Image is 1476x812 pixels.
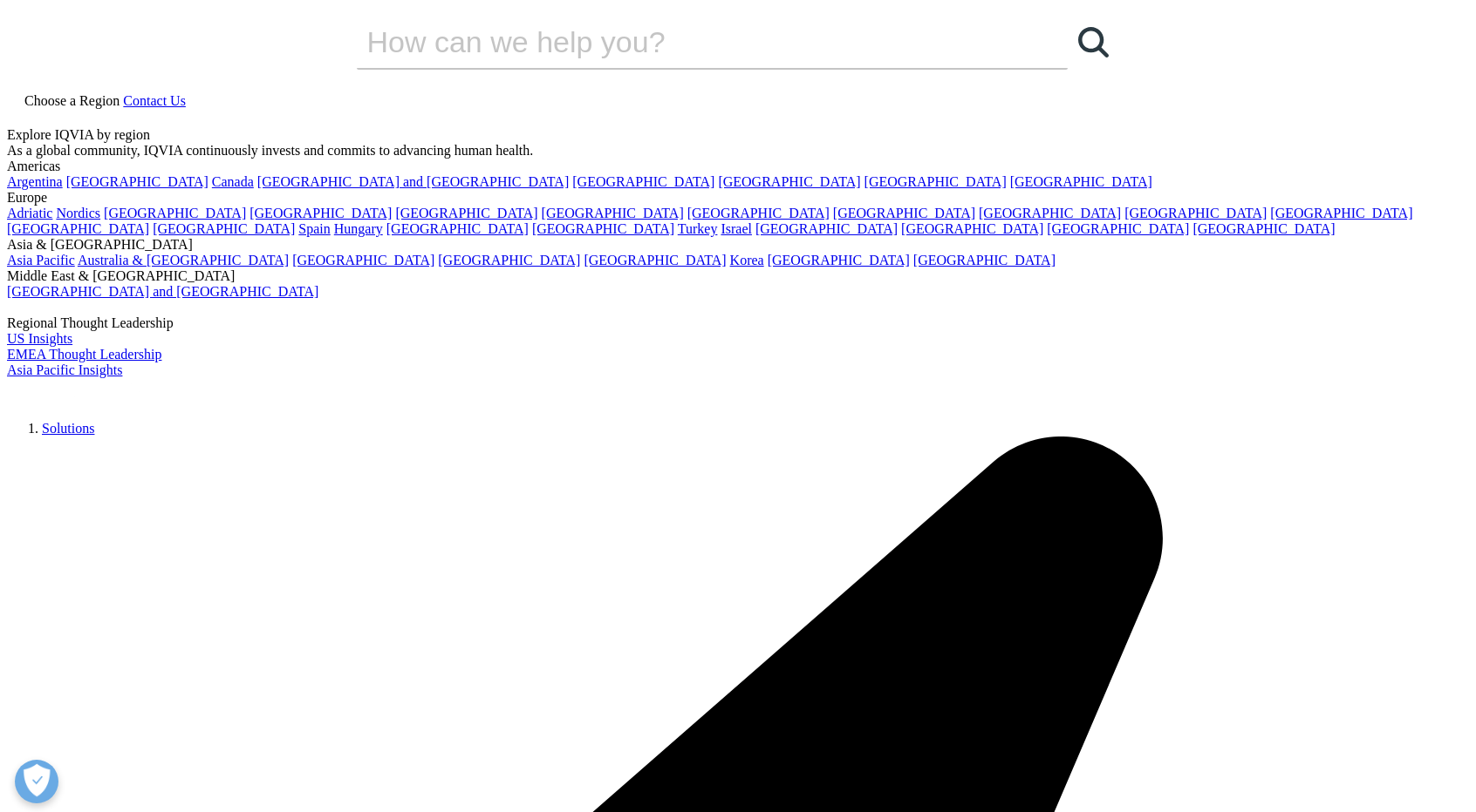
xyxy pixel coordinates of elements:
a: [GEOGRAPHIC_DATA] [386,221,529,236]
a: Contact Us [123,93,186,108]
a: [GEOGRAPHIC_DATA] [7,221,149,236]
a: [GEOGRAPHIC_DATA] [104,206,246,220]
a: [GEOGRAPHIC_DATA] [913,253,1056,267]
a: Australia & [GEOGRAPHIC_DATA] [78,253,289,267]
div: Middle East & [GEOGRAPHIC_DATA] [7,268,1469,284]
a: [GEOGRAPHIC_DATA] [1047,221,1189,236]
a: [GEOGRAPHIC_DATA] [1010,174,1152,189]
a: US Insights [7,331,72,346]
a: Israel [721,221,752,236]
a: Spain [298,221,330,236]
a: [GEOGRAPHIC_DATA] [153,221,295,236]
a: Korea [730,253,764,267]
button: 개방형 기본 설정 [15,760,58,803]
div: Explore IQVIA by region [7,127,1469,143]
a: EMEA Thought Leadership [7,347,161,362]
a: [GEOGRAPHIC_DATA] [572,174,714,189]
div: Asia & [GEOGRAPHIC_DATA] [7,237,1469,253]
span: Choose a Region [24,93,120,108]
a: Argentina [7,174,63,189]
a: Turkey [678,221,718,236]
img: IQVIA Healthcare Information Technology and Pharma Clinical Research Company [7,378,147,403]
a: Canada [212,174,254,189]
a: Nordics [56,206,100,220]
a: [GEOGRAPHIC_DATA] [292,253,434,267]
a: [GEOGRAPHIC_DATA] [718,174,860,189]
a: [GEOGRAPHIC_DATA] [1124,206,1267,220]
a: [GEOGRAPHIC_DATA] [438,253,580,267]
input: Search [357,16,1018,68]
div: Europe [7,190,1469,206]
div: Regional Thought Leadership [7,315,1469,331]
a: [GEOGRAPHIC_DATA] [901,221,1043,236]
a: [GEOGRAPHIC_DATA] [66,174,208,189]
div: As a global community, IQVIA continuously invests and commits to advancing human health. [7,143,1469,159]
svg: Search [1078,27,1109,58]
a: Adriatic [7,206,52,220]
a: [GEOGRAPHIC_DATA] [979,206,1121,220]
a: Search [1068,16,1120,68]
a: [GEOGRAPHIC_DATA] [1270,206,1412,220]
a: [GEOGRAPHIC_DATA] [687,206,830,220]
a: Asia Pacific Insights [7,362,122,377]
a: [GEOGRAPHIC_DATA] [584,253,726,267]
a: [GEOGRAPHIC_DATA] [249,206,392,220]
a: [GEOGRAPHIC_DATA] and [GEOGRAPHIC_DATA] [7,284,318,299]
a: [GEOGRAPHIC_DATA] and [GEOGRAPHIC_DATA] [257,174,569,189]
a: [GEOGRAPHIC_DATA] [833,206,975,220]
a: Asia Pacific [7,253,75,267]
a: [GEOGRAPHIC_DATA] [864,174,1007,189]
a: [GEOGRAPHIC_DATA] [1192,221,1335,236]
a: Hungary [334,221,383,236]
a: [GEOGRAPHIC_DATA] [532,221,674,236]
a: [GEOGRAPHIC_DATA] [395,206,537,220]
a: [GEOGRAPHIC_DATA] [768,253,910,267]
a: Solutions [42,421,94,436]
a: [GEOGRAPHIC_DATA] [755,221,898,236]
a: [GEOGRAPHIC_DATA] [542,206,684,220]
div: Americas [7,159,1469,174]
